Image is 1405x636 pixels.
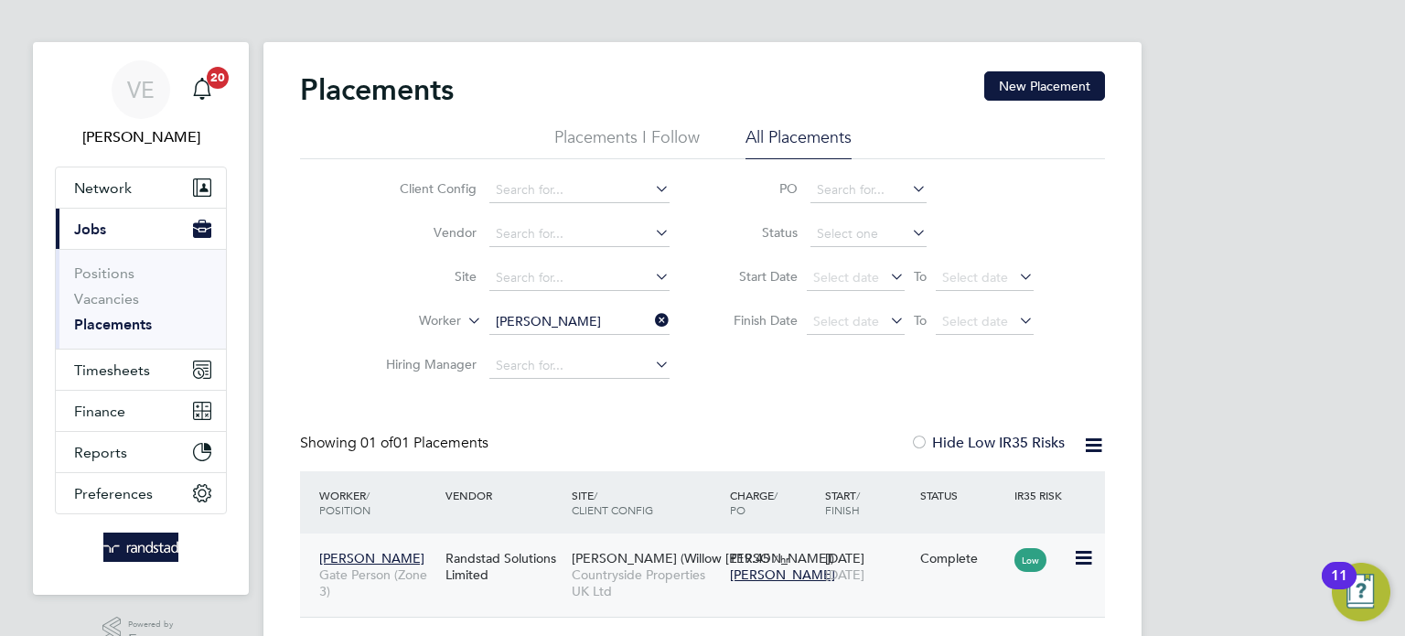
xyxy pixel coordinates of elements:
span: Network [74,179,132,197]
span: VE [127,78,155,102]
span: 01 of [360,434,393,452]
span: Preferences [74,485,153,502]
span: 01 Placements [360,434,488,452]
button: Jobs [56,209,226,249]
span: To [908,308,932,332]
span: Low [1014,548,1046,572]
label: Client Config [371,180,477,197]
a: Positions [74,264,134,282]
input: Search for... [489,353,670,379]
span: Jobs [74,221,106,238]
label: Hide Low IR35 Risks [910,434,1065,452]
h2: Placements [300,71,454,108]
label: Finish Date [715,312,798,329]
nav: Main navigation [33,42,249,595]
span: Vicky Egan [55,126,227,148]
a: 20 [184,60,220,119]
li: Placements I Follow [554,126,700,159]
a: VE[PERSON_NAME] [55,60,227,148]
button: New Placement [984,71,1105,101]
span: [PERSON_NAME] (Willow [PERSON_NAME]) [572,550,834,566]
input: Search for... [489,309,670,335]
div: Complete [920,550,1006,566]
span: To [908,264,932,288]
label: PO [715,180,798,197]
div: Vendor [441,479,567,512]
div: Worker [315,479,441,526]
span: / hr [774,552,789,566]
span: Select date [942,269,1008,286]
span: Gate Person (Zone 3) [319,566,436,599]
div: Randstad Solutions Limited [441,541,567,592]
span: [PERSON_NAME] [730,566,835,583]
a: [PERSON_NAME]Gate Person (Zone 3)Randstad Solutions Limited[PERSON_NAME] (Willow [PERSON_NAME])Co... [315,540,1105,555]
button: Timesheets [56,350,226,390]
input: Search for... [489,265,670,291]
label: Site [371,268,477,285]
div: 11 [1331,576,1347,599]
div: [DATE] [820,541,916,592]
span: [DATE] [825,566,864,583]
input: Select one [810,221,927,247]
label: Status [715,224,798,241]
span: Reports [74,444,127,461]
input: Search for... [810,178,927,203]
span: / PO [730,488,778,517]
a: Go to home page [55,533,227,562]
div: Start [820,479,916,526]
span: Select date [813,269,879,286]
span: Select date [813,313,879,329]
button: Preferences [56,473,226,513]
span: Countryside Properties UK Ltd [572,566,721,599]
div: Charge [725,479,820,526]
span: Select date [942,313,1008,329]
span: / Finish [825,488,860,517]
span: Finance [74,403,125,420]
div: Jobs [56,249,226,349]
input: Search for... [489,178,670,203]
label: Hiring Manager [371,356,477,372]
span: / Client Config [572,488,653,517]
span: Timesheets [74,361,150,379]
li: All Placements [745,126,852,159]
span: [PERSON_NAME] [319,550,424,566]
label: Vendor [371,224,477,241]
label: Start Date [715,268,798,285]
div: Showing [300,434,492,453]
button: Reports [56,432,226,472]
span: / Position [319,488,370,517]
button: Finance [56,391,226,431]
input: Search for... [489,221,670,247]
div: Status [916,479,1011,512]
button: Network [56,167,226,208]
span: Powered by [128,617,179,632]
span: £19.45 [730,550,770,566]
a: Vacancies [74,290,139,307]
img: randstad-logo-retina.png [103,533,179,562]
span: 20 [207,67,229,89]
button: Open Resource Center, 11 new notifications [1332,563,1390,621]
label: Worker [356,312,461,330]
a: Placements [74,316,152,333]
div: IR35 Risk [1010,479,1073,512]
div: Site [567,479,725,526]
